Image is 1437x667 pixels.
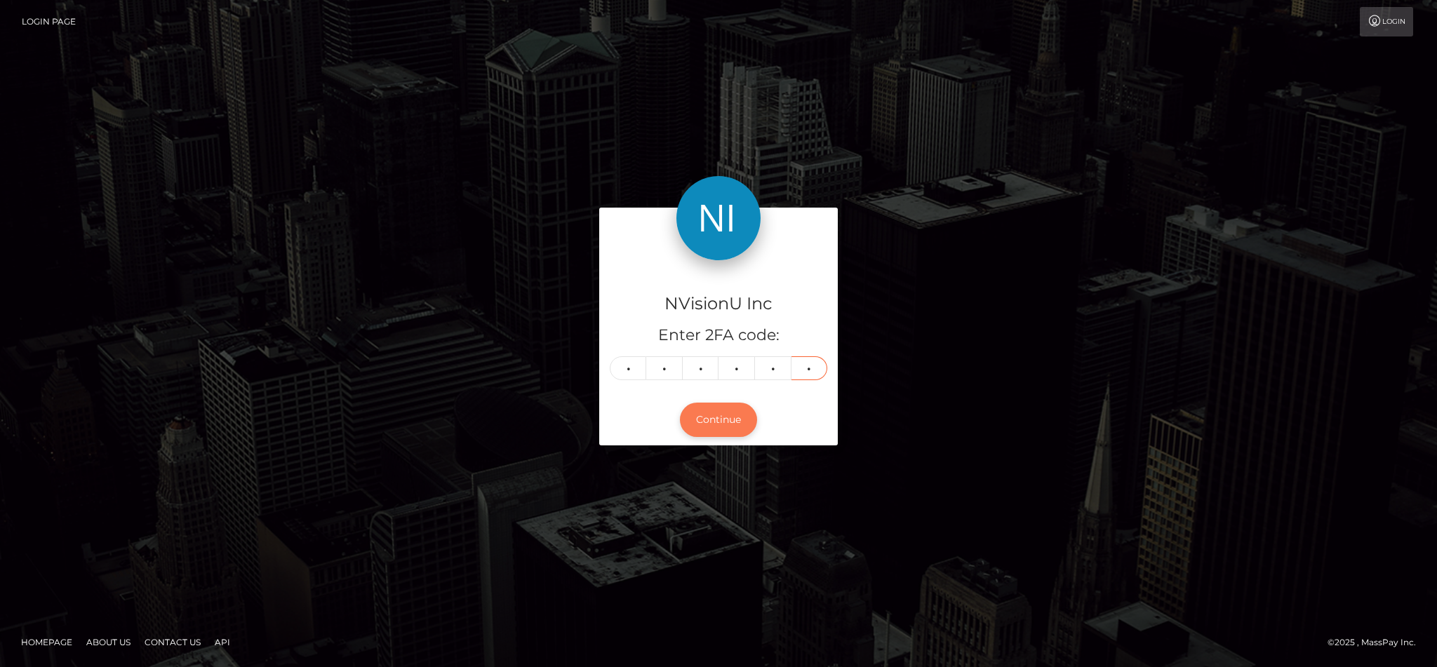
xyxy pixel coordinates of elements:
[1328,635,1426,650] div: © 2025 , MassPay Inc.
[81,631,136,653] a: About Us
[610,292,827,316] h4: NVisionU Inc
[22,7,76,36] a: Login Page
[209,631,236,653] a: API
[610,325,827,346] h5: Enter 2FA code:
[676,176,761,260] img: NVisionU Inc
[15,631,78,653] a: Homepage
[1360,7,1413,36] a: Login
[680,403,757,437] button: Continue
[139,631,206,653] a: Contact Us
